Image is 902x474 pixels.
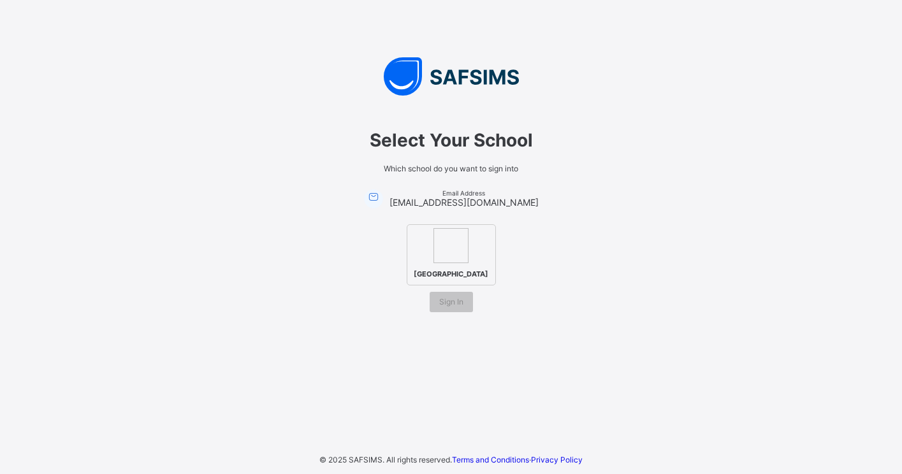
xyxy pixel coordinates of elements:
a: Privacy Policy [531,455,583,464]
span: Select Your School [273,129,630,151]
span: [EMAIL_ADDRESS][DOMAIN_NAME] [389,197,539,208]
span: Sign In [439,297,463,306]
span: © 2025 SAFSIMS. All rights reserved. [319,455,452,464]
img: SAFSIMS Logo [260,57,643,96]
span: Which school do you want to sign into [273,164,630,173]
span: Email Address [389,189,539,197]
span: · [452,455,583,464]
img: Himma International College [433,228,469,263]
a: Terms and Conditions [452,455,529,464]
span: [GEOGRAPHIC_DATA] [411,266,491,282]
